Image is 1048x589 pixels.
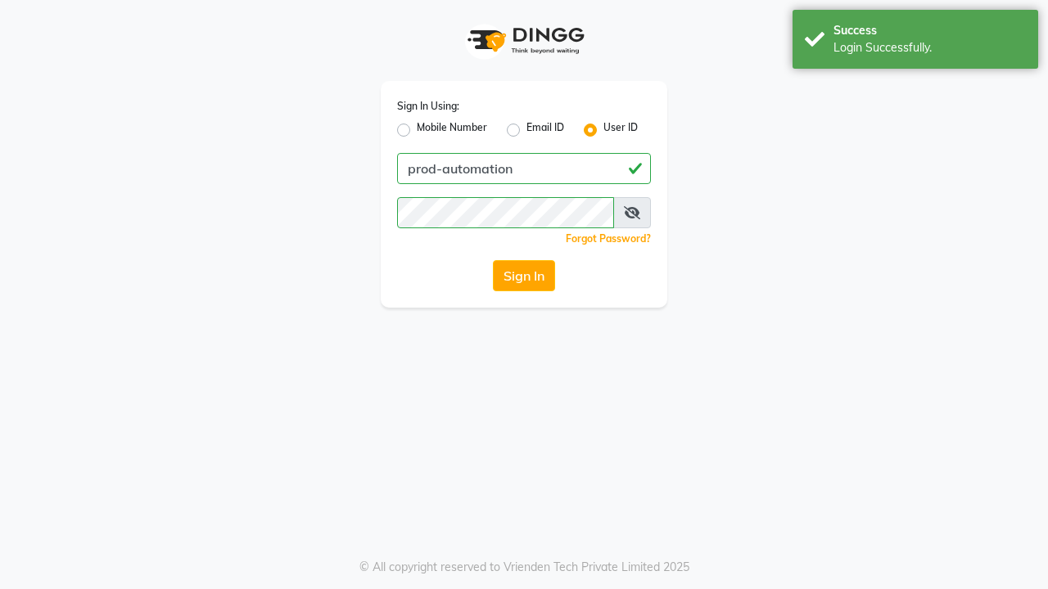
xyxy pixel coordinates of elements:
[458,16,589,65] img: logo1.svg
[397,153,651,184] input: Username
[566,232,651,245] a: Forgot Password?
[526,120,564,140] label: Email ID
[833,39,1026,56] div: Login Successfully.
[397,197,614,228] input: Username
[397,99,459,114] label: Sign In Using:
[493,260,555,291] button: Sign In
[417,120,487,140] label: Mobile Number
[833,22,1026,39] div: Success
[603,120,638,140] label: User ID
